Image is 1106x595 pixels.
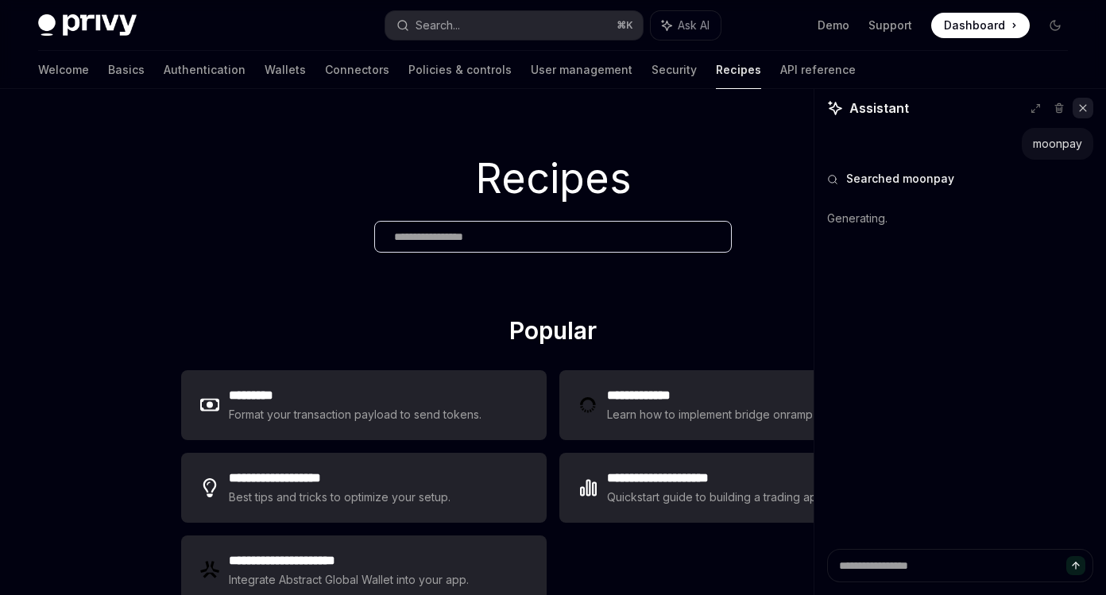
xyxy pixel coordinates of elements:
[265,51,306,89] a: Wallets
[164,51,246,89] a: Authentication
[849,99,909,118] span: Assistant
[780,51,856,89] a: API reference
[108,51,145,89] a: Basics
[229,488,453,507] div: Best tips and tricks to optimize your setup.
[716,51,761,89] a: Recipes
[818,17,849,33] a: Demo
[181,370,547,440] a: **** ****Format your transaction payload to send tokens.
[531,51,632,89] a: User management
[408,51,512,89] a: Policies & controls
[181,316,925,351] h2: Popular
[1033,136,1082,152] div: moonpay
[38,51,89,89] a: Welcome
[38,14,137,37] img: dark logo
[944,17,1005,33] span: Dashboard
[868,17,912,33] a: Support
[229,405,482,424] div: Format your transaction payload to send tokens.
[416,16,460,35] div: Search...
[846,171,954,187] span: Searched moonpay
[325,51,389,89] a: Connectors
[827,198,1093,239] div: Generating.
[931,13,1030,38] a: Dashboard
[1066,556,1085,575] button: Send message
[678,17,710,33] span: Ask AI
[1042,13,1068,38] button: Toggle dark mode
[607,488,827,507] div: Quickstart guide to building a trading app.
[617,19,633,32] span: ⌘ K
[651,11,721,40] button: Ask AI
[385,11,642,40] button: Search...⌘K
[559,370,925,440] a: **** **** ***Learn how to implement bridge onramp functionality.
[229,570,470,589] div: Integrate Abstract Global Wallet into your app.
[652,51,697,89] a: Security
[827,171,1093,187] button: Searched moonpay
[607,405,885,424] div: Learn how to implement bridge onramp functionality.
